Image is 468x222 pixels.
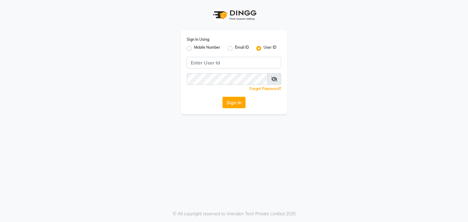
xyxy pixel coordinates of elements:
[187,57,281,68] input: Username
[187,73,268,85] input: Username
[235,45,249,52] label: Email ID
[222,97,246,108] button: Sign In
[250,86,281,91] a: Forgot Password?
[194,45,220,52] label: Mobile Number
[264,45,276,52] label: User ID
[187,37,210,42] label: Sign In Using:
[210,6,258,24] img: logo1.svg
